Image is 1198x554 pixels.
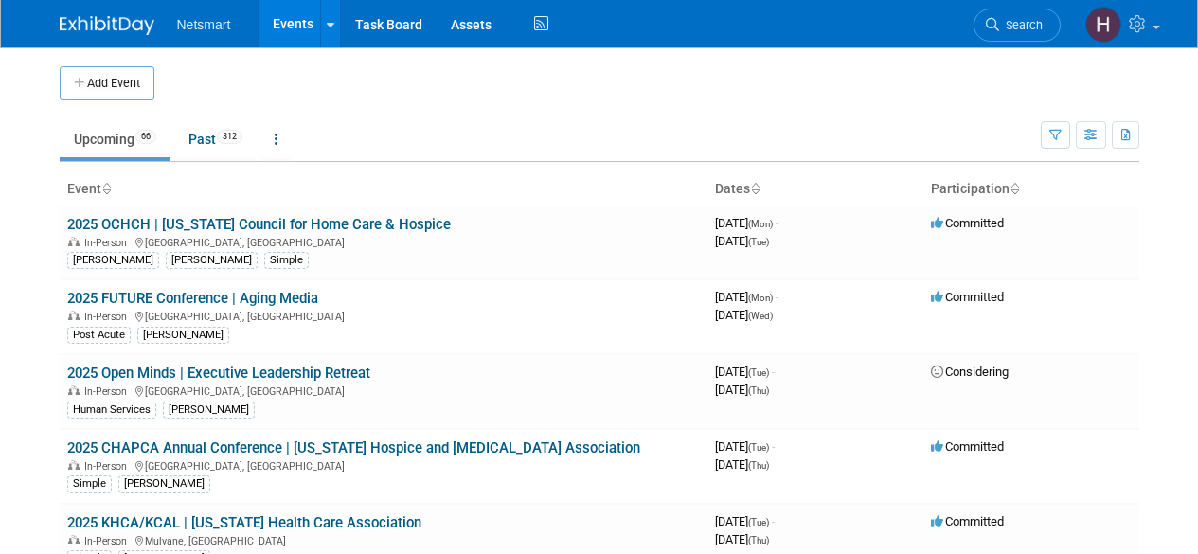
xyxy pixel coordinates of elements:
span: - [772,439,775,454]
span: Search [999,18,1043,32]
span: [DATE] [715,457,769,472]
span: [DATE] [715,532,769,546]
img: In-Person Event [68,535,80,545]
span: (Wed) [748,311,773,321]
a: Sort by Participation Type [1010,181,1019,196]
span: Committed [931,514,1004,528]
a: 2025 KHCA/KCAL | [US_STATE] Health Care Association [67,514,421,531]
span: Committed [931,290,1004,304]
th: Event [60,173,707,206]
img: In-Person Event [68,237,80,246]
span: 312 [217,130,242,144]
a: 2025 Open Minds | Executive Leadership Retreat [67,365,370,382]
span: (Tue) [748,442,769,453]
span: (Thu) [748,385,769,396]
a: Sort by Start Date [750,181,760,196]
div: Mulvane, [GEOGRAPHIC_DATA] [67,532,700,547]
a: Past312 [174,121,257,157]
a: Sort by Event Name [101,181,111,196]
span: - [772,365,775,379]
span: (Mon) [748,219,773,229]
div: [PERSON_NAME] [118,475,210,492]
div: Post Acute [67,327,131,344]
span: [DATE] [715,290,778,304]
div: [PERSON_NAME] [67,252,159,269]
img: Hannah Norsworthy [1085,7,1121,43]
a: 2025 FUTURE Conference | Aging Media [67,290,318,307]
div: Simple [264,252,309,269]
span: (Tue) [748,367,769,378]
span: In-Person [84,311,133,323]
a: 2025 OCHCH | [US_STATE] Council for Home Care & Hospice [67,216,451,233]
span: [DATE] [715,383,769,397]
img: ExhibitDay [60,16,154,35]
span: Committed [931,216,1004,230]
span: 66 [135,130,156,144]
span: In-Person [84,460,133,473]
span: (Tue) [748,517,769,527]
span: [DATE] [715,308,773,322]
span: (Tue) [748,237,769,247]
button: Add Event [60,66,154,100]
span: [DATE] [715,216,778,230]
span: - [772,514,775,528]
img: In-Person Event [68,460,80,470]
span: In-Person [84,385,133,398]
div: [GEOGRAPHIC_DATA], [GEOGRAPHIC_DATA] [67,234,700,249]
span: Considering [931,365,1009,379]
div: [PERSON_NAME] [163,402,255,419]
span: [DATE] [715,514,775,528]
span: In-Person [84,535,133,547]
div: Simple [67,475,112,492]
span: [DATE] [715,234,769,248]
span: Netsmart [177,17,231,32]
a: 2025 CHAPCA Annual Conference | [US_STATE] Hospice and [MEDICAL_DATA] Association [67,439,640,456]
a: Search [974,9,1061,42]
img: In-Person Event [68,385,80,395]
div: [GEOGRAPHIC_DATA], [GEOGRAPHIC_DATA] [67,457,700,473]
div: [GEOGRAPHIC_DATA], [GEOGRAPHIC_DATA] [67,383,700,398]
div: [GEOGRAPHIC_DATA], [GEOGRAPHIC_DATA] [67,308,700,323]
span: - [776,216,778,230]
div: [PERSON_NAME] [166,252,258,269]
span: - [776,290,778,304]
span: (Thu) [748,460,769,471]
span: In-Person [84,237,133,249]
span: Committed [931,439,1004,454]
span: (Mon) [748,293,773,303]
a: Upcoming66 [60,121,170,157]
span: [DATE] [715,439,775,454]
div: Human Services [67,402,156,419]
span: [DATE] [715,365,775,379]
div: [PERSON_NAME] [137,327,229,344]
img: In-Person Event [68,311,80,320]
th: Participation [923,173,1139,206]
span: (Thu) [748,535,769,545]
th: Dates [707,173,923,206]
